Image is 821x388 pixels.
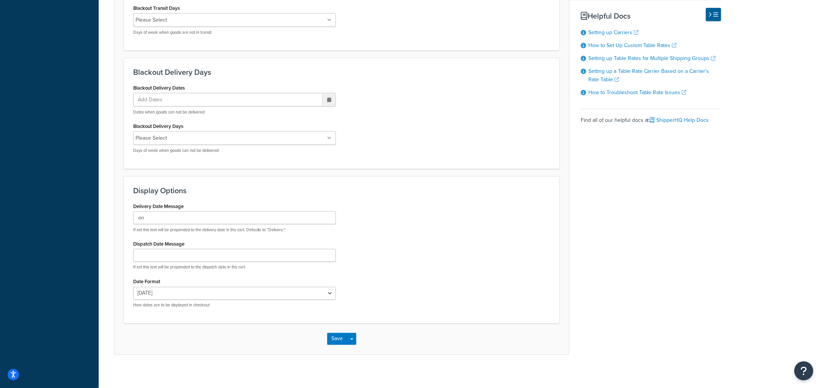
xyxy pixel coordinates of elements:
[136,133,167,144] li: Please Select
[588,54,716,62] a: Setting up Table Rates for Multiple Shipping Groups
[133,279,160,285] label: Date Format
[136,15,167,25] li: Please Select
[133,303,336,308] p: How dates are to be displayed in checkout
[133,85,185,91] label: Blackout Delivery Dates
[133,68,550,76] h3: Blackout Delivery Days
[133,148,336,153] p: Days of week when goods can not be delivered
[133,227,336,233] p: If set this text will be prepended to the delivery date in the cart. Defaults to "Delivers:"
[588,67,709,84] a: Setting up a Table Rate Carrier Based on a Carrier's Rate Table
[136,93,172,106] span: Add Dates
[588,41,677,49] a: How to Set Up Custom Table Rates
[133,123,183,129] label: Blackout Delivery Days
[794,361,813,380] button: Open Resource Center
[588,88,687,96] a: How to Troubleshoot Table Rate Issues
[133,203,184,209] label: Delivery Date Message
[581,109,721,126] div: Find all of our helpful docs at:
[133,211,336,224] input: Delivers:
[706,8,721,21] button: Hide Help Docs
[650,116,709,124] a: ShipperHQ Help Docs
[133,241,184,247] label: Dispatch Date Message
[327,333,348,345] button: Save
[133,265,336,270] p: If set this text will be prepended to the dispatch date in the cart
[588,28,638,36] a: Setting up Carriers
[133,30,336,35] p: Days of week when goods are not in transit
[133,5,180,11] label: Blackout Transit Days
[581,12,721,20] h3: Helpful Docs
[133,186,550,195] h3: Display Options
[133,109,336,115] p: Dates when goods can not be delivered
